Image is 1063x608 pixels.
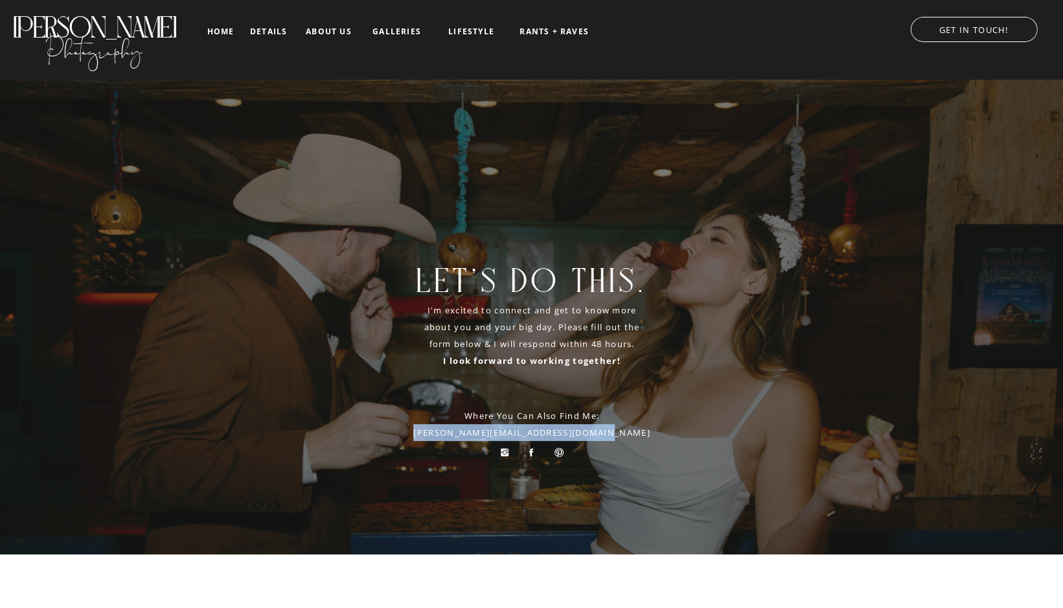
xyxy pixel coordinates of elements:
[897,21,1050,34] a: GET IN TOUCH!
[205,27,236,36] a: home
[370,27,424,36] a: galleries
[229,262,835,286] h1: Let's do this.
[250,27,287,35] a: details
[518,27,590,36] a: RANTS + RAVES
[11,10,177,32] a: [PERSON_NAME]
[11,25,177,68] a: Photography
[411,407,654,441] p: Where you can also find me: [PERSON_NAME][EMAIL_ADDRESS][DOMAIN_NAME]
[413,302,652,385] p: I'm excited to connect and get to know more about you and your big day. Please fill out the form ...
[443,355,621,366] b: I look forward to working together!
[439,27,504,36] a: LIFESTYLE
[302,27,356,36] a: about us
